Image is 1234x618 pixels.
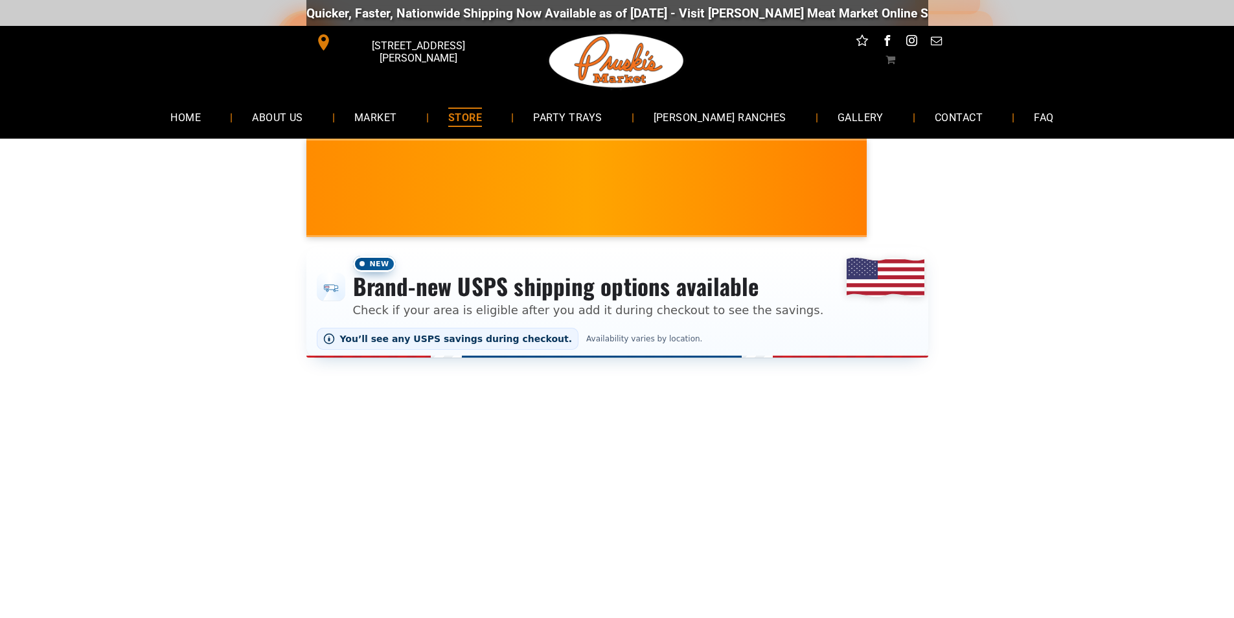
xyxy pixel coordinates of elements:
div: Shipping options announcement [306,247,928,358]
a: Social network [854,32,871,52]
a: STORE [429,100,501,134]
a: [PERSON_NAME] RANCHES [634,100,806,134]
span: New [353,256,396,272]
p: Check if your area is eligible after you add it during checkout to see the savings. [353,301,824,319]
h3: Brand-new USPS shipping options available [353,272,824,301]
a: CONTACT [915,100,1002,134]
a: [STREET_ADDRESS][PERSON_NAME] [306,32,505,52]
span: Availability varies by location. [584,334,705,343]
span: You’ll see any USPS savings during checkout. [340,334,573,344]
span: [STREET_ADDRESS][PERSON_NAME] [334,33,501,71]
img: Pruski-s+Market+HQ+Logo2-1920w.png [547,26,687,96]
span: [PERSON_NAME] MARKET [864,197,1119,218]
a: MARKET [335,100,417,134]
a: FAQ [1014,100,1073,134]
a: facebook [878,32,895,52]
a: instagram [903,32,920,52]
a: GALLERY [818,100,903,134]
a: HOME [151,100,220,134]
a: ABOUT US [233,100,323,134]
a: PARTY TRAYS [514,100,621,134]
div: Quicker, Faster, Nationwide Shipping Now Available as of [DATE] - Visit [PERSON_NAME] Meat Market... [304,6,1089,21]
a: email [928,32,944,52]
